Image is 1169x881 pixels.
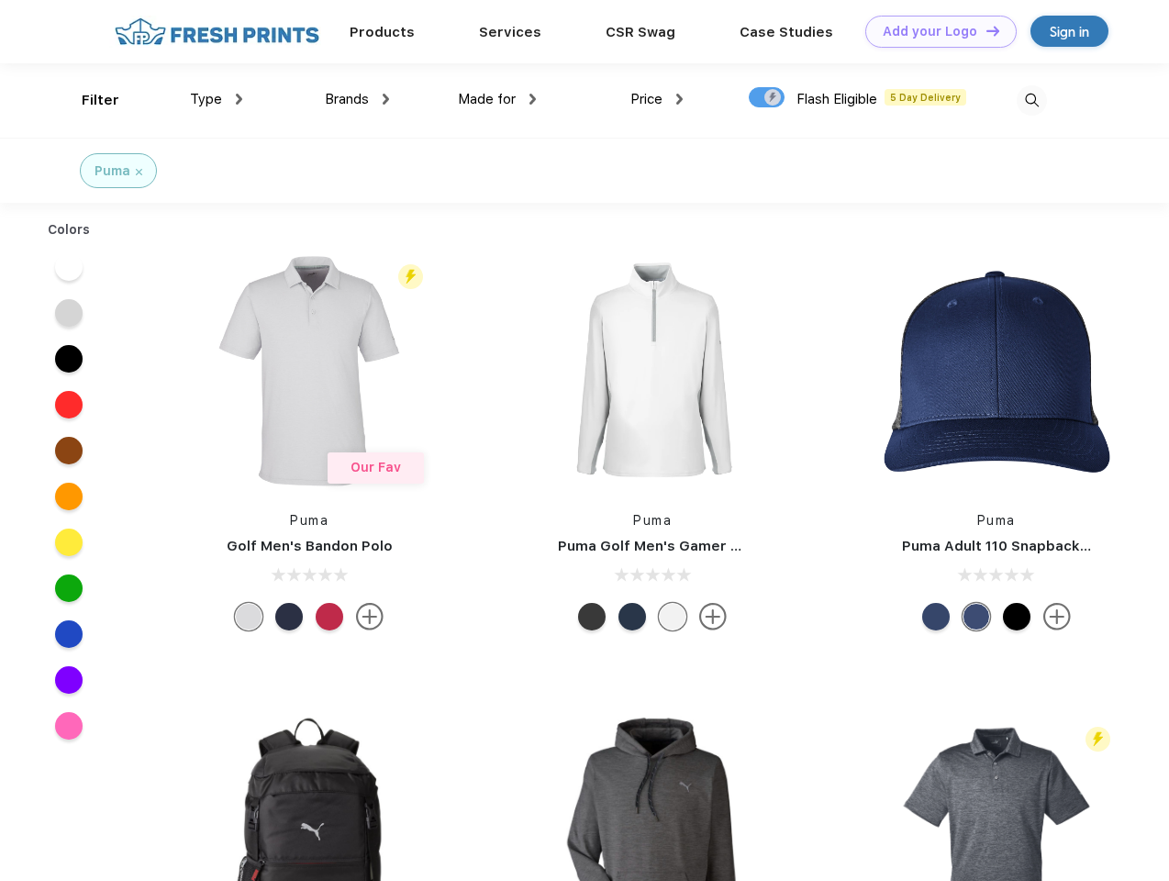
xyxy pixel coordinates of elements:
div: Ski Patrol [316,603,343,630]
a: Golf Men's Bandon Polo [227,538,393,554]
span: Flash Eligible [796,91,877,107]
img: filter_cancel.svg [136,169,142,175]
div: Navy Blazer [618,603,646,630]
img: flash_active_toggle.svg [398,264,423,289]
span: Price [630,91,662,107]
a: Puma [633,513,672,528]
img: fo%20logo%202.webp [109,16,325,48]
img: func=resize&h=266 [187,249,431,493]
img: more.svg [356,603,384,630]
div: Pma Blk Pma Blk [1003,603,1030,630]
span: Our Fav [351,460,401,474]
span: Brands [325,91,369,107]
img: dropdown.png [383,94,389,105]
div: Peacoat with Qut Shd [922,603,950,630]
img: dropdown.png [676,94,683,105]
div: Bright White [659,603,686,630]
span: Type [190,91,222,107]
div: Filter [82,90,119,111]
a: Products [350,24,415,40]
a: Sign in [1030,16,1108,47]
img: flash_active_toggle.svg [1085,727,1110,752]
span: 5 Day Delivery [885,89,966,106]
div: Colors [34,220,105,240]
div: Puma Black [578,603,606,630]
img: desktop_search.svg [1017,85,1047,116]
img: more.svg [699,603,727,630]
a: Puma [290,513,328,528]
img: DT [986,26,999,36]
a: Services [479,24,541,40]
img: func=resize&h=266 [874,249,1119,493]
img: more.svg [1043,603,1071,630]
img: dropdown.png [236,94,242,105]
img: dropdown.png [529,94,536,105]
a: CSR Swag [606,24,675,40]
div: Puma [95,162,130,181]
div: Sign in [1050,21,1089,42]
div: Peacoat Qut Shd [963,603,990,630]
div: Navy Blazer [275,603,303,630]
a: Puma Golf Men's Gamer Golf Quarter-Zip [558,538,848,554]
div: High Rise [235,603,262,630]
img: func=resize&h=266 [530,249,774,493]
a: Puma [977,513,1016,528]
span: Made for [458,91,516,107]
div: Add your Logo [883,24,977,39]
